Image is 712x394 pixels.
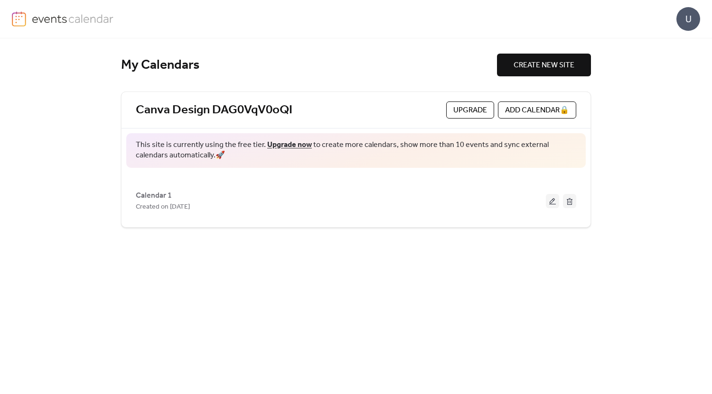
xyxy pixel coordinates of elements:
a: Canva Design DAG0VqV0oQI [136,102,292,118]
img: logo [12,11,26,27]
div: My Calendars [121,57,497,73]
button: CREATE NEW SITE [497,54,591,76]
span: Calendar 1 [136,190,172,202]
div: U [676,7,700,31]
span: This site is currently using the free tier. to create more calendars, show more than 10 events an... [136,140,576,161]
a: Calendar 1 [136,193,172,198]
button: Upgrade [446,101,494,119]
span: CREATE NEW SITE [514,60,574,71]
a: Upgrade now [267,137,312,152]
span: Created on [DATE] [136,202,190,213]
img: logo-type [32,11,114,26]
span: Upgrade [453,105,487,116]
